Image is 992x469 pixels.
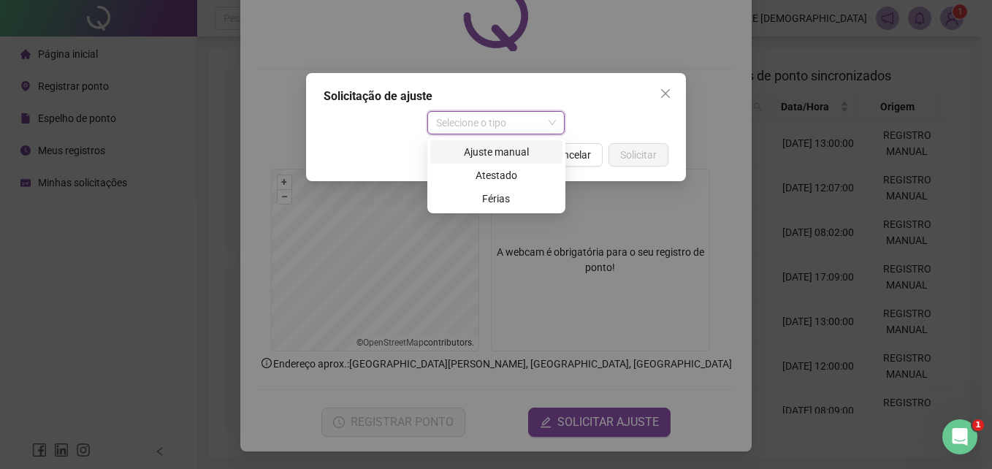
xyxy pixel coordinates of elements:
[439,167,554,183] div: Atestado
[430,140,562,164] div: Ajuste manual
[436,112,557,134] span: Selecione o tipo
[972,419,984,431] span: 1
[324,88,668,105] div: Solicitação de ajuste
[551,147,591,163] span: Cancelar
[660,88,671,99] span: close
[608,143,668,167] button: Solicitar
[430,164,562,187] div: Atestado
[430,187,562,210] div: Férias
[942,419,977,454] iframe: Intercom live chat
[439,144,554,160] div: Ajuste manual
[439,191,554,207] div: Férias
[654,82,677,105] button: Close
[539,143,603,167] button: Cancelar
